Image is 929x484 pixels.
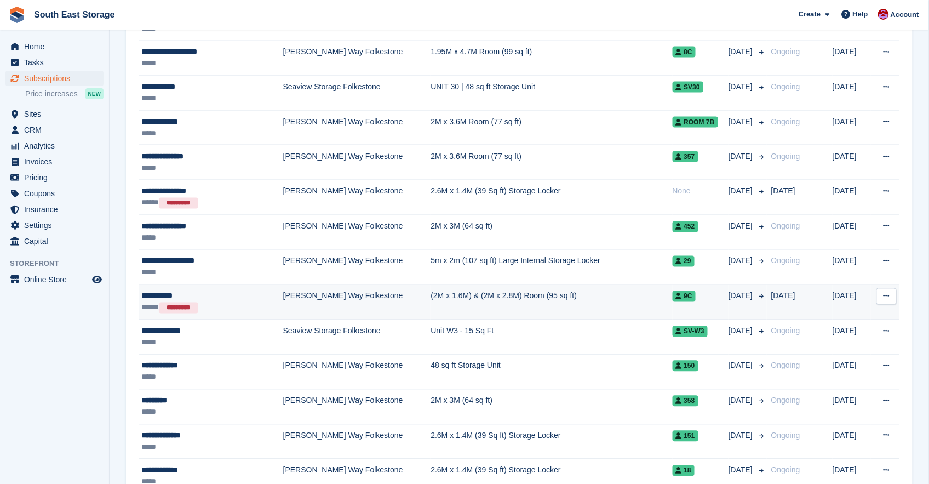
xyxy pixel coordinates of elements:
[5,138,104,153] a: menu
[283,390,431,425] td: [PERSON_NAME] Way Folkestone
[24,272,90,287] span: Online Store
[5,218,104,233] a: menu
[771,222,800,231] span: Ongoing
[24,170,90,185] span: Pricing
[283,320,431,355] td: Seaview Storage Folkestone
[673,465,695,476] span: 18
[431,215,672,250] td: 2M x 3M (64 sq ft)
[5,106,104,122] a: menu
[5,272,104,287] a: menu
[771,187,795,196] span: [DATE]
[283,41,431,76] td: [PERSON_NAME] Way Folkestone
[833,145,871,180] td: [DATE]
[283,250,431,285] td: [PERSON_NAME] Way Folkestone
[729,221,755,232] span: [DATE]
[9,7,25,23] img: stora-icon-8386f47178a22dfd0bd8f6a31ec36ba5ce8667c1dd55bd0f319d3a0aa187defe.svg
[729,255,755,267] span: [DATE]
[24,55,90,70] span: Tasks
[833,424,871,459] td: [DATE]
[729,46,755,58] span: [DATE]
[729,395,755,407] span: [DATE]
[24,234,90,249] span: Capital
[10,258,109,269] span: Storefront
[431,355,672,390] td: 48 sq ft Storage Unit
[5,122,104,138] a: menu
[673,361,698,372] span: 150
[771,152,800,161] span: Ongoing
[673,47,696,58] span: 8C
[729,116,755,128] span: [DATE]
[771,82,800,91] span: Ongoing
[771,431,800,440] span: Ongoing
[729,465,755,476] span: [DATE]
[729,81,755,93] span: [DATE]
[283,424,431,459] td: [PERSON_NAME] Way Folkestone
[5,154,104,169] a: menu
[878,9,889,20] img: Roger Norris
[283,110,431,145] td: [PERSON_NAME] Way Folkestone
[24,154,90,169] span: Invoices
[771,396,800,405] span: Ongoing
[431,41,672,76] td: 1.95M x 4.7M Room (99 sq ft)
[771,327,800,335] span: Ongoing
[5,170,104,185] a: menu
[5,55,104,70] a: menu
[771,257,800,265] span: Ongoing
[833,320,871,355] td: [DATE]
[729,291,755,302] span: [DATE]
[431,250,672,285] td: 5m x 2m (107 sq ft) Large Internal Storage Locker
[673,291,696,302] span: 9C
[729,326,755,337] span: [DATE]
[833,76,871,111] td: [DATE]
[30,5,119,24] a: South East Storage
[283,355,431,390] td: [PERSON_NAME] Way Folkestone
[283,215,431,250] td: [PERSON_NAME] Way Folkestone
[24,122,90,138] span: CRM
[85,88,104,99] div: NEW
[771,292,795,300] span: [DATE]
[24,138,90,153] span: Analytics
[729,186,755,197] span: [DATE]
[673,326,708,337] span: SV-W3
[833,285,871,320] td: [DATE]
[833,180,871,215] td: [DATE]
[283,285,431,320] td: [PERSON_NAME] Way Folkestone
[5,71,104,86] a: menu
[833,390,871,425] td: [DATE]
[431,424,672,459] td: 2.6M x 1.4M (39 Sq ft) Storage Locker
[431,390,672,425] td: 2M x 3M (64 sq ft)
[431,76,672,111] td: UNIT 30 | 48 sq ft Storage Unit
[431,110,672,145] td: 2M x 3.6M Room (77 sq ft)
[24,39,90,54] span: Home
[729,151,755,162] span: [DATE]
[729,360,755,372] span: [DATE]
[24,186,90,201] span: Coupons
[24,106,90,122] span: Sites
[5,186,104,201] a: menu
[283,76,431,111] td: Seaview Storage Folkestone
[673,186,729,197] div: None
[799,9,821,20] span: Create
[673,396,698,407] span: 358
[833,110,871,145] td: [DATE]
[771,361,800,370] span: Ongoing
[833,250,871,285] td: [DATE]
[283,180,431,215] td: [PERSON_NAME] Way Folkestone
[25,89,78,99] span: Price increases
[431,320,672,355] td: Unit W3 - 15 Sq Ft
[891,9,919,20] span: Account
[833,215,871,250] td: [DATE]
[24,218,90,233] span: Settings
[431,180,672,215] td: 2.6M x 1.4M (39 Sq ft) Storage Locker
[771,47,800,56] span: Ongoing
[673,117,718,128] span: Room 7B
[5,202,104,217] a: menu
[5,39,104,54] a: menu
[771,466,800,475] span: Ongoing
[24,71,90,86] span: Subscriptions
[833,41,871,76] td: [DATE]
[729,430,755,442] span: [DATE]
[90,273,104,286] a: Preview store
[24,202,90,217] span: Insurance
[431,145,672,180] td: 2M x 3.6M Room (77 sq ft)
